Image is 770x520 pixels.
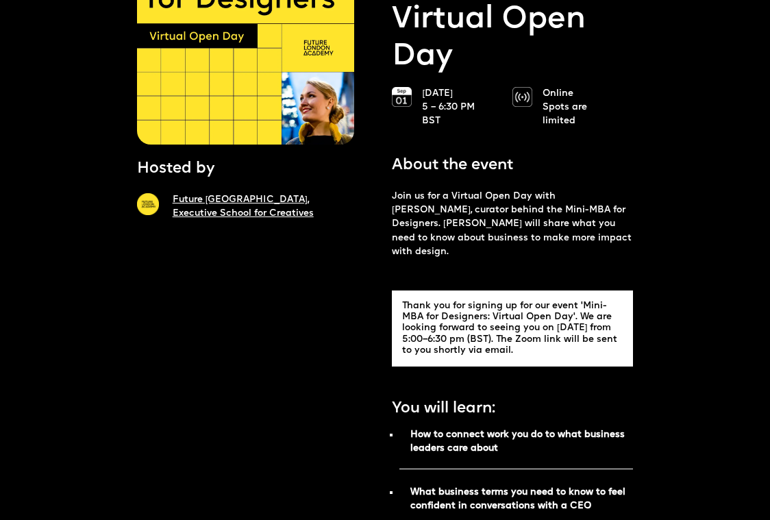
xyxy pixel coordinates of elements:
p: About the event [392,155,513,176]
img: A yellow circle with Future London Academy logo [137,193,159,215]
div: Thank you for signing up for our event 'Mini-MBA for Designers: Virtual Open Day'. We are looking... [402,301,623,356]
p: [DATE] 5 – 6:30 PM BST [422,87,485,129]
p: You will learn: [392,398,495,419]
a: Future [GEOGRAPHIC_DATA],Executive School for Creatives [173,195,314,218]
strong: How to connect work you do to what business leaders care about [410,430,625,453]
p: Join us for a Virtual Open Day with [PERSON_NAME], curator behind the Mini-MBA for Designers. [PE... [392,190,633,259]
p: Hosted by [137,158,215,179]
p: Online Spots are limited [543,87,606,129]
strong: What business terms you need to know to feel confident in conversations with a CEO [410,488,625,510]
